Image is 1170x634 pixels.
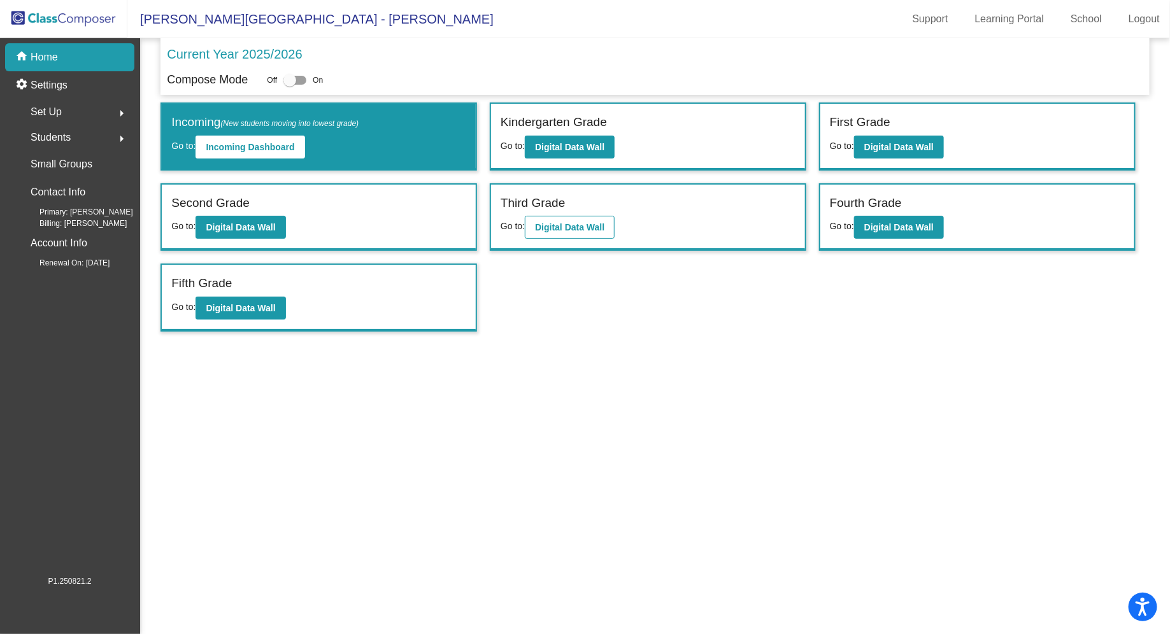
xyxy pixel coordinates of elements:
a: Support [902,9,959,29]
b: Incoming Dashboard [206,142,294,152]
span: Go to: [171,302,196,312]
b: Digital Data Wall [864,142,934,152]
label: Fifth Grade [171,274,232,293]
span: Billing: [PERSON_NAME] [19,218,127,229]
label: First Grade [830,113,890,132]
p: Settings [31,78,68,93]
label: Third Grade [501,194,565,213]
button: Digital Data Wall [854,216,944,239]
b: Digital Data Wall [864,222,934,232]
label: Second Grade [171,194,250,213]
button: Digital Data Wall [854,136,944,158]
button: Digital Data Wall [525,136,615,158]
span: Renewal On: [DATE] [19,257,110,269]
p: Account Info [31,234,87,252]
span: Go to: [171,221,196,231]
span: Go to: [501,221,525,231]
mat-icon: arrow_right [114,131,129,146]
span: Go to: [830,221,854,231]
button: Digital Data Wall [196,216,285,239]
mat-icon: home [15,50,31,65]
span: Off [267,74,277,86]
span: [PERSON_NAME][GEOGRAPHIC_DATA] - [PERSON_NAME] [127,9,494,29]
span: Go to: [171,141,196,151]
p: Current Year 2025/2026 [167,45,302,64]
span: Students [31,129,71,146]
button: Digital Data Wall [525,216,615,239]
p: Home [31,50,58,65]
b: Digital Data Wall [206,222,275,232]
p: Compose Mode [167,71,248,88]
a: School [1060,9,1112,29]
b: Digital Data Wall [535,142,604,152]
span: (New students moving into lowest grade) [220,119,359,128]
span: Primary: [PERSON_NAME] [19,206,133,218]
p: Small Groups [31,155,92,173]
mat-icon: arrow_right [114,106,129,121]
b: Digital Data Wall [206,303,275,313]
label: Incoming [171,113,359,132]
a: Logout [1118,9,1170,29]
p: Contact Info [31,183,85,201]
button: Incoming Dashboard [196,136,304,158]
mat-icon: settings [15,78,31,93]
span: On [313,74,323,86]
label: Fourth Grade [830,194,902,213]
span: Set Up [31,103,62,121]
span: Go to: [830,141,854,151]
button: Digital Data Wall [196,297,285,320]
a: Learning Portal [965,9,1055,29]
label: Kindergarten Grade [501,113,607,132]
span: Go to: [501,141,525,151]
b: Digital Data Wall [535,222,604,232]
